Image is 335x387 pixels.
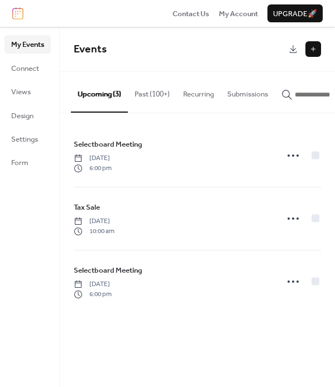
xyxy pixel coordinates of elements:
[128,72,176,111] button: Past (100+)
[267,4,323,22] button: Upgrade🚀
[71,72,128,112] button: Upcoming (3)
[74,39,107,60] span: Events
[219,8,258,20] span: My Account
[74,138,142,151] a: Selectboard Meeting
[11,86,31,98] span: Views
[74,264,142,277] a: Selectboard Meeting
[219,8,258,19] a: My Account
[11,63,39,74] span: Connect
[273,8,317,20] span: Upgrade 🚀
[74,265,142,276] span: Selectboard Meeting
[4,107,51,124] a: Design
[74,279,112,289] span: [DATE]
[173,8,209,20] span: Contact Us
[74,201,100,214] a: Tax Sale
[4,59,51,77] a: Connect
[74,226,114,236] span: 10:00 am
[12,7,23,20] img: logo
[173,8,209,19] a: Contact Us
[4,83,51,100] a: Views
[4,130,51,148] a: Settings
[221,72,275,111] button: Submissions
[74,289,112,299] span: 6:00 pm
[11,39,44,50] span: My Events
[4,35,51,53] a: My Events
[74,163,112,173] span: 6:00 pm
[74,153,112,163] span: [DATE]
[176,72,221,111] button: Recurring
[11,110,33,122] span: Design
[74,216,114,226] span: [DATE]
[4,153,51,171] a: Form
[74,202,100,213] span: Tax Sale
[11,157,28,168] span: Form
[74,139,142,150] span: Selectboard Meeting
[11,134,38,145] span: Settings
